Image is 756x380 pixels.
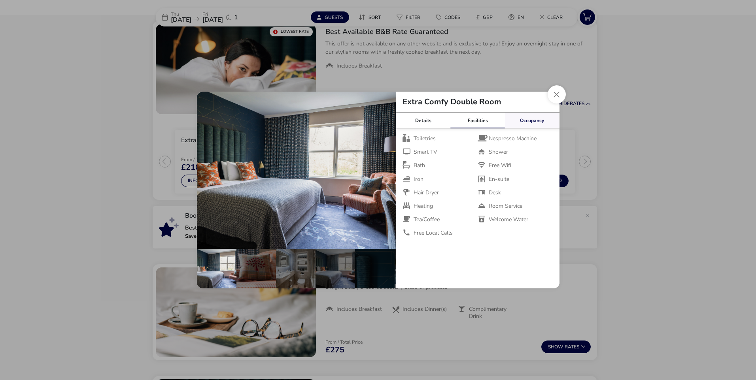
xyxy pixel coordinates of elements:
[489,176,509,183] span: En-suite
[450,113,505,128] div: Facilities
[414,135,436,142] span: Toiletries
[396,98,508,106] h2: Extra Comfy Double Room
[197,92,559,288] div: details
[396,113,451,128] div: Details
[489,189,501,196] span: Desk
[489,149,508,156] span: Shower
[414,189,439,196] span: Hair Dryer
[414,162,425,169] span: Bath
[414,149,437,156] span: Smart TV
[414,203,433,210] span: Heating
[505,113,559,128] div: Occupancy
[414,230,453,237] span: Free Local Calls
[489,203,522,210] span: Room Service
[414,176,423,183] span: Iron
[197,92,396,249] img: 2fc8d8194b289e90031513efd3cd5548923c7455a633bcbef55e80dd528340a8
[489,162,511,169] span: Free Wifi
[414,216,440,223] span: Tea/Coffee
[548,85,566,103] button: Close dialog
[489,135,537,142] span: Nespresso Machine
[489,216,528,223] span: Welcome Water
